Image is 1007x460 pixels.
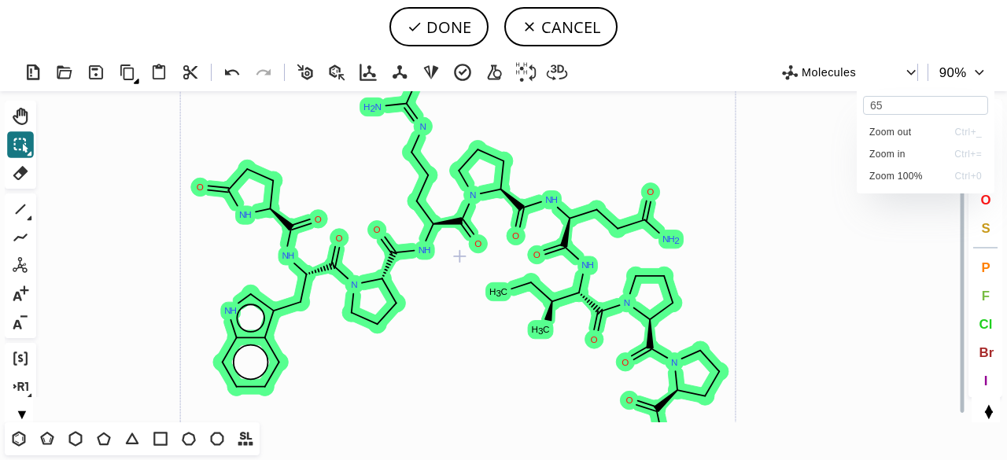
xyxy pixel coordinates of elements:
span: Zoom out [869,127,911,138]
span: Zoom in [869,149,906,160]
button: Zoom inCtrl+= [863,143,988,165]
button: Zoom 100%Ctrl+0 [863,165,988,187]
span: Ctrl+0 [955,171,982,182]
span: Ctrl+= [954,149,982,160]
button: Zoom outCtrl+_ [863,121,988,143]
span: Ctrl+_ [955,127,982,138]
span: Zoom 100% [869,171,923,182]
